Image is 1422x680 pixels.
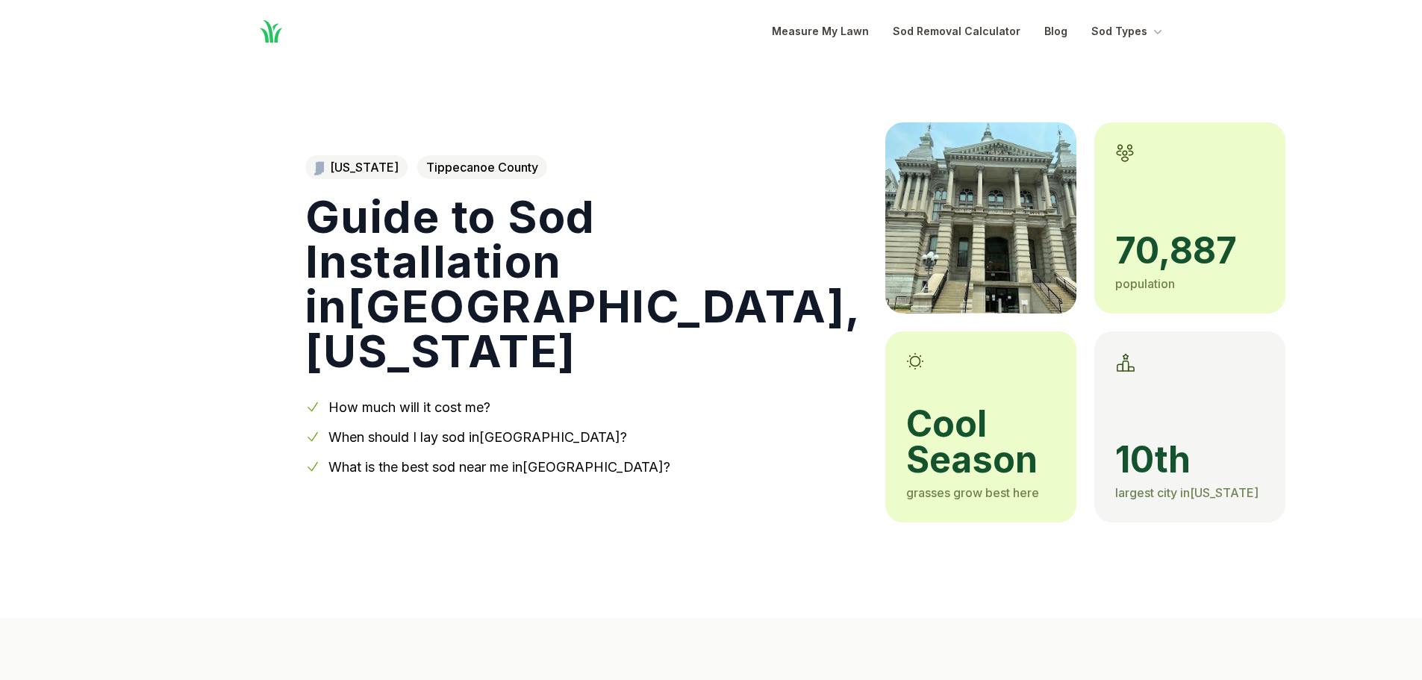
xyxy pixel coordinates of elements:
a: Blog [1044,22,1067,40]
span: largest city in [US_STATE] [1115,485,1259,500]
span: 70,887 [1115,233,1264,269]
h1: Guide to Sod Installation in [GEOGRAPHIC_DATA] , [US_STATE] [305,194,861,373]
img: Indiana state outline [314,160,324,175]
span: grasses grow best here [906,485,1039,500]
a: What is the best sod near me in[GEOGRAPHIC_DATA]? [328,459,670,475]
a: When should I lay sod in[GEOGRAPHIC_DATA]? [328,429,627,445]
span: cool season [906,406,1055,478]
a: Sod Removal Calculator [893,22,1020,40]
a: [US_STATE] [305,155,408,179]
span: 10th [1115,442,1264,478]
a: How much will it cost me? [328,399,490,415]
a: Measure My Lawn [772,22,869,40]
span: population [1115,276,1175,291]
span: Tippecanoe County [417,155,547,179]
img: A picture of Lafayette [885,122,1076,314]
button: Sod Types [1091,22,1165,40]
